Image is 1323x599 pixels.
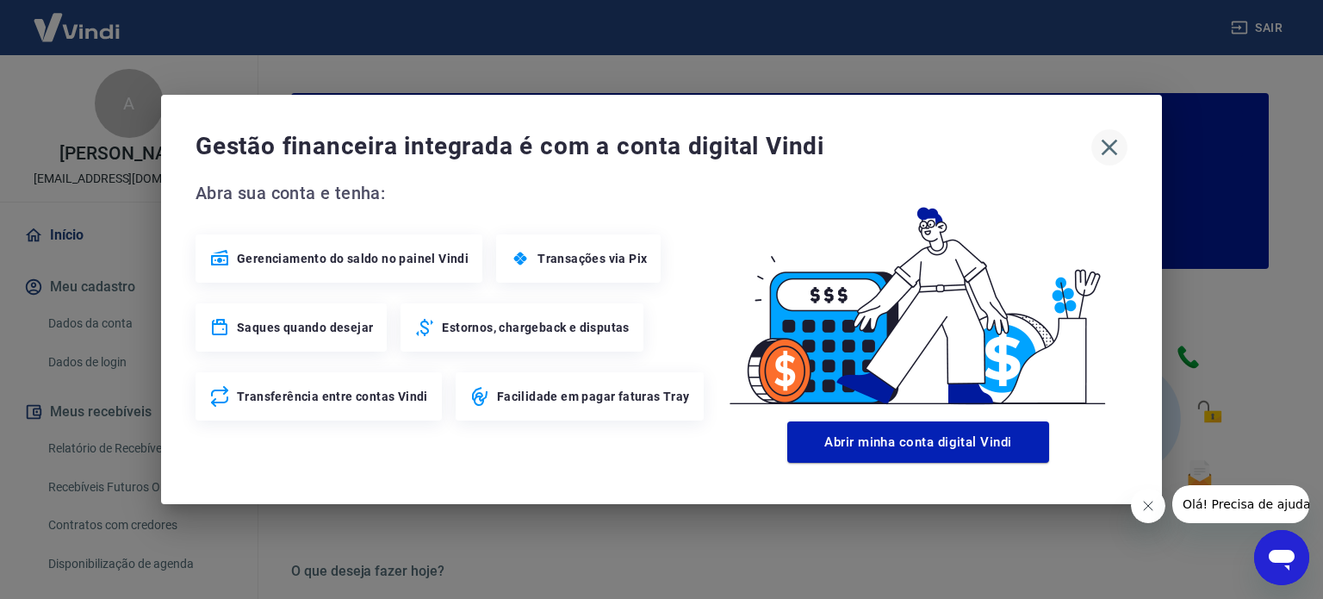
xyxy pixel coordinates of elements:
span: Gerenciamento do saldo no painel Vindi [237,250,469,267]
iframe: Botão para abrir a janela de mensagens [1254,530,1309,585]
iframe: Fechar mensagem [1131,489,1165,523]
span: Transações via Pix [537,250,647,267]
span: Abra sua conta e tenha: [196,179,709,207]
iframe: Mensagem da empresa [1172,485,1309,523]
span: Gestão financeira integrada é com a conta digital Vindi [196,129,1091,164]
span: Olá! Precisa de ajuda? [10,12,145,26]
span: Saques quando desejar [237,319,373,336]
span: Facilidade em pagar faturas Tray [497,388,690,405]
span: Estornos, chargeback e disputas [442,319,629,336]
img: Good Billing [709,179,1127,415]
span: Transferência entre contas Vindi [237,388,428,405]
button: Abrir minha conta digital Vindi [787,421,1049,463]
